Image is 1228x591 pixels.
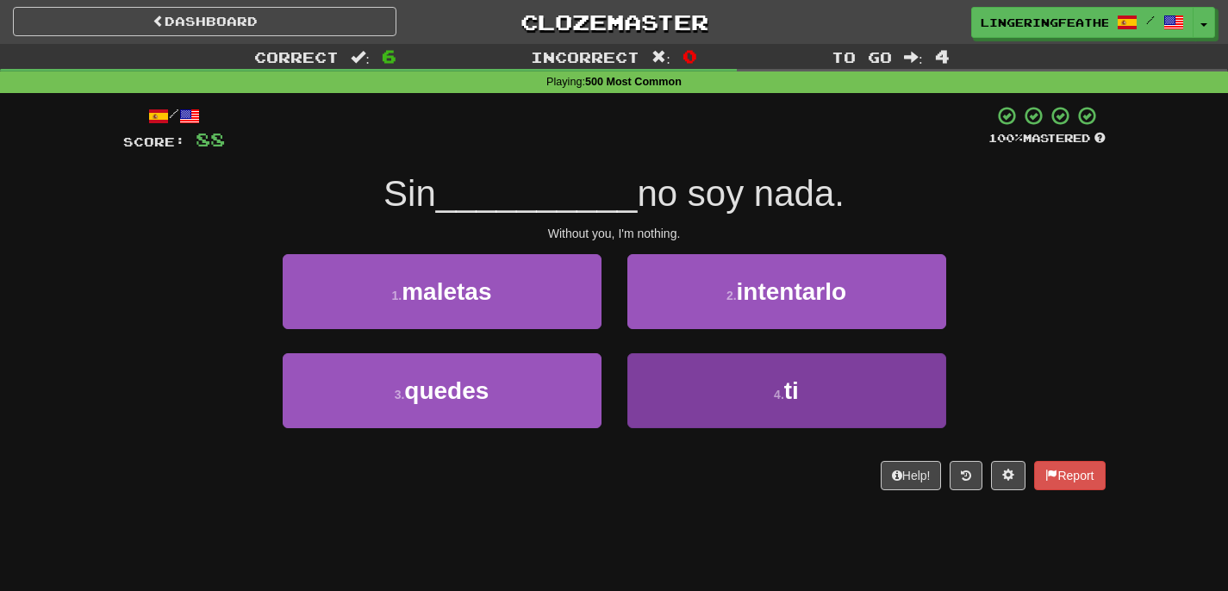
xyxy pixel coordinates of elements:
small: 1 . [392,289,402,302]
span: ti [784,377,799,404]
span: Incorrect [531,48,639,65]
button: 4.ti [627,353,946,428]
div: Without you, I'm nothing. [123,225,1106,242]
span: To go [832,48,892,65]
span: 100 % [988,131,1023,145]
span: / [1146,14,1155,26]
span: LingeringFeather5778 [981,15,1108,30]
span: 4 [935,46,950,66]
span: : [651,50,670,65]
span: Sin [383,173,436,214]
span: Correct [254,48,339,65]
small: 2 . [726,289,737,302]
strong: 500 Most Common [585,76,682,88]
a: LingeringFeather5778 / [971,7,1194,38]
small: 4 . [774,388,784,401]
button: Round history (alt+y) [950,461,982,490]
span: 88 [196,128,225,150]
div: / [123,105,225,127]
div: Mastered [988,131,1106,146]
a: Clozemaster [422,7,806,37]
button: 1.maletas [283,254,602,329]
span: 0 [683,46,697,66]
span: : [351,50,370,65]
button: 3.quedes [283,353,602,428]
button: 2.intentarlo [627,254,946,329]
span: no soy nada. [637,173,845,214]
button: Report [1034,461,1105,490]
span: : [904,50,923,65]
button: Help! [881,461,942,490]
span: maletas [402,278,491,305]
span: intentarlo [737,278,847,305]
span: quedes [404,377,489,404]
span: Score: [123,134,185,149]
a: Dashboard [13,7,396,36]
span: 6 [382,46,396,66]
small: 3 . [395,388,405,401]
span: __________ [436,173,638,214]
